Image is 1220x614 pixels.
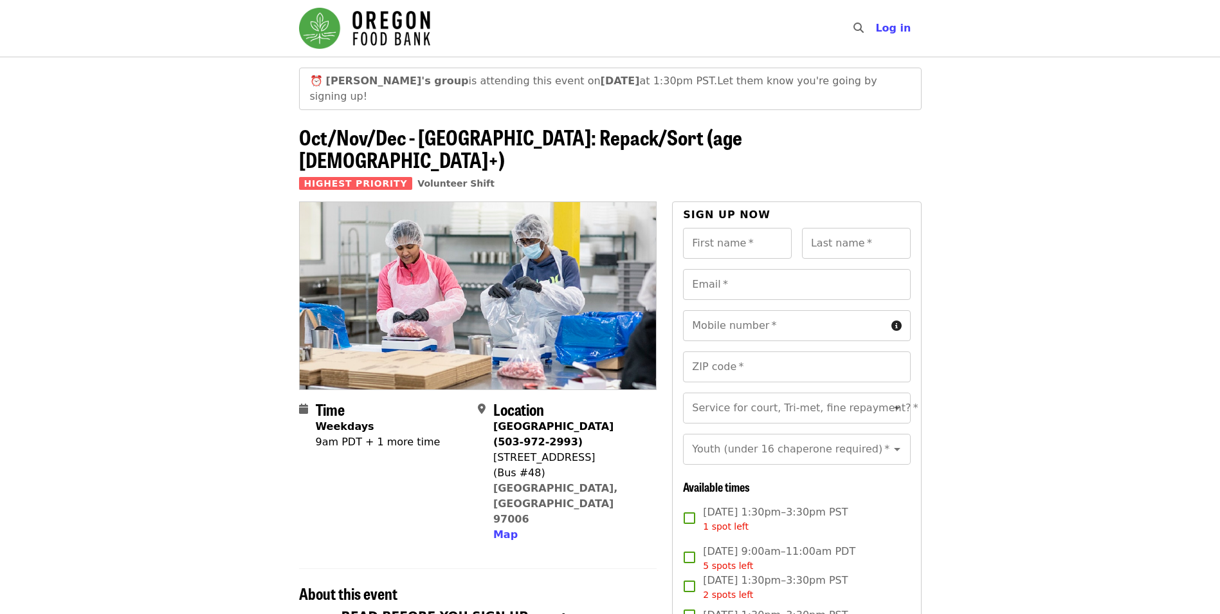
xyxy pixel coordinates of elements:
[493,527,518,543] button: Map
[703,544,855,573] span: [DATE] 9:00am–11:00am PDT
[802,228,911,259] input: Last name
[891,320,902,332] i: circle-info icon
[888,399,906,417] button: Open
[683,351,910,382] input: ZIP code
[875,22,911,34] span: Log in
[703,561,753,571] span: 5 spots left
[703,505,848,534] span: [DATE] 1:30pm–3:30pm PST
[871,13,882,44] input: Search
[299,403,308,415] i: calendar icon
[683,209,770,221] span: Sign up now
[326,75,469,87] strong: [PERSON_NAME]'s group
[683,228,792,259] input: First name
[493,450,646,465] div: [STREET_ADDRESS]
[601,75,640,87] strong: [DATE]
[299,177,413,190] span: Highest Priority
[865,15,921,41] button: Log in
[703,521,749,532] span: 1 spot left
[493,528,518,541] span: Map
[310,75,323,87] span: clock emoji
[316,398,345,420] span: Time
[683,478,750,495] span: Available times
[299,122,742,174] span: Oct/Nov/Dec - [GEOGRAPHIC_DATA]: Repack/Sort (age [DEMOGRAPHIC_DATA]+)
[888,440,906,458] button: Open
[478,403,486,415] i: map-marker-alt icon
[300,202,657,389] img: Oct/Nov/Dec - Beaverton: Repack/Sort (age 10+) organized by Oregon Food Bank
[853,22,864,34] i: search icon
[703,590,753,600] span: 2 spots left
[493,482,618,525] a: [GEOGRAPHIC_DATA], [GEOGRAPHIC_DATA] 97006
[683,310,886,341] input: Mobile number
[493,420,614,448] strong: [GEOGRAPHIC_DATA] (503-972-2993)
[316,420,374,433] strong: Weekdays
[299,8,430,49] img: Oregon Food Bank - Home
[683,269,910,300] input: Email
[316,434,441,450] div: 9am PDT + 1 more time
[493,465,646,481] div: (Bus #48)
[703,573,848,602] span: [DATE] 1:30pm–3:30pm PST
[493,398,544,420] span: Location
[326,75,718,87] span: is attending this event on at 1:30pm PST.
[417,178,495,189] a: Volunteer Shift
[299,582,397,604] span: About this event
